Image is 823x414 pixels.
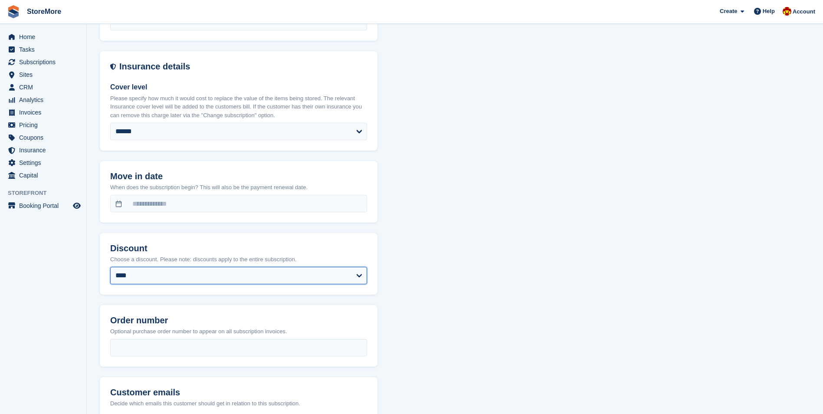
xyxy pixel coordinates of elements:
[110,171,367,181] h2: Move in date
[720,7,737,16] span: Create
[110,315,367,325] h2: Order number
[4,131,82,144] a: menu
[19,106,71,118] span: Invoices
[4,144,82,156] a: menu
[783,7,791,16] img: Store More Team
[19,169,71,181] span: Capital
[4,69,82,81] a: menu
[110,62,116,72] img: insurance-details-icon-731ffda60807649b61249b889ba3c5e2b5c27d34e2e1fb37a309f0fde93ff34a.svg
[19,43,71,56] span: Tasks
[19,157,71,169] span: Settings
[19,56,71,68] span: Subscriptions
[110,183,367,192] p: When does the subscription begin? This will also be the payment renewal date.
[4,157,82,169] a: menu
[110,82,367,92] label: Cover level
[4,94,82,106] a: menu
[19,144,71,156] span: Insurance
[4,169,82,181] a: menu
[793,7,815,16] span: Account
[4,200,82,212] a: menu
[110,388,367,398] h2: Customer emails
[19,69,71,81] span: Sites
[763,7,775,16] span: Help
[4,56,82,68] a: menu
[119,62,367,72] h2: Insurance details
[4,81,82,93] a: menu
[4,31,82,43] a: menu
[19,94,71,106] span: Analytics
[4,119,82,131] a: menu
[7,5,20,18] img: stora-icon-8386f47178a22dfd0bd8f6a31ec36ba5ce8667c1dd55bd0f319d3a0aa187defe.svg
[4,43,82,56] a: menu
[110,327,367,336] p: Optional purchase order number to appear on all subscription invoices.
[19,131,71,144] span: Coupons
[110,255,367,264] p: Choose a discount. Please note: discounts apply to the entire subscription.
[110,94,367,120] p: Please specify how much it would cost to replace the value of the items being stored. The relevan...
[72,200,82,211] a: Preview store
[110,243,367,253] h2: Discount
[110,399,367,408] p: Decide which emails this customer should get in relation to this subscription.
[19,119,71,131] span: Pricing
[8,189,86,197] span: Storefront
[19,81,71,93] span: CRM
[4,106,82,118] a: menu
[23,4,65,19] a: StoreMore
[19,31,71,43] span: Home
[19,200,71,212] span: Booking Portal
